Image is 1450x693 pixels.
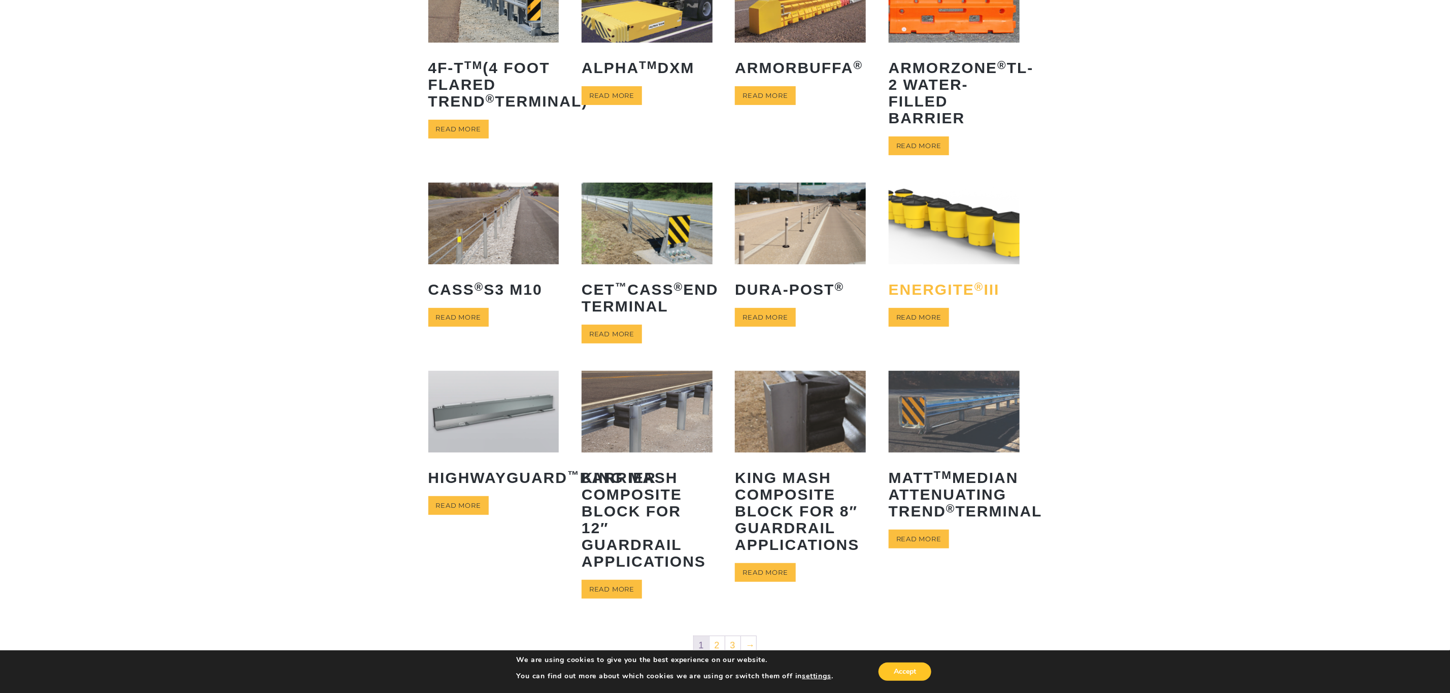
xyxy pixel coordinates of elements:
[582,580,642,599] a: Read more about “King MASH Composite Block for 12" Guardrail Applications”
[428,52,559,117] h2: 4F-T (4 Foot Flared TREND Terminal)
[889,308,949,327] a: Read more about “ENERGITE® III”
[694,636,709,651] span: 1
[428,273,559,305] h2: CASS S3 M10
[517,672,833,681] p: You can find out more about which cookies we are using or switch them off in .
[889,530,949,548] a: Read more about “MATTTM Median Attenuating TREND® Terminal”
[725,636,740,651] a: 3
[889,371,1020,527] a: MATTTMMedian Attenuating TREND®Terminal
[475,281,484,293] sup: ®
[997,59,1007,72] sup: ®
[889,183,1020,305] a: ENERGITE®III
[428,183,559,305] a: CASS®S3 M10
[639,59,658,72] sup: TM
[735,273,866,305] h2: Dura-Post
[741,636,756,651] a: →
[854,59,863,72] sup: ®
[889,52,1020,134] h2: ArmorZone TL-2 Water-Filled Barrier
[674,281,684,293] sup: ®
[582,462,713,577] h2: King MASH Composite Block for 12″ Guardrail Applications
[582,273,713,322] h2: CET CASS End Terminal
[802,672,831,681] button: settings
[428,371,559,494] a: HighwayGuard™Barrier
[735,308,795,327] a: Read more about “Dura-Post®”
[889,136,949,155] a: Read more about “ArmorZone® TL-2 Water-Filled Barrier”
[710,636,725,651] a: 2
[567,469,580,481] sup: ™
[428,496,489,515] a: Read more about “HighwayGuard™ Barrier”
[946,502,956,515] sup: ®
[582,325,642,343] a: Read more about “CET™ CASS® End Terminal”
[582,371,713,577] a: King MASH Composite Block for 12″ Guardrail Applications
[889,273,1020,305] h2: ENERGITE III
[464,59,483,72] sup: TM
[974,281,984,293] sup: ®
[735,563,795,582] a: Read more about “King MASH Composite Block for 8" Guardrail Applications”
[835,281,845,293] sup: ®
[428,120,489,138] a: Read more about “4F-TTM (4 Foot Flared TREND® Terminal)”
[428,635,1022,655] nav: Product Pagination
[735,52,866,84] h2: ArmorBuffa
[879,663,931,681] button: Accept
[735,462,866,561] h2: King MASH Composite Block for 8″ Guardrail Applications
[582,52,713,84] h2: ALPHA DXM
[735,86,795,105] a: Read more about “ArmorBuffa®”
[934,469,953,481] sup: TM
[582,183,713,322] a: CET™CASS®End Terminal
[889,462,1020,527] h2: MATT Median Attenuating TREND Terminal
[735,371,866,561] a: King MASH Composite Block for 8″ Guardrail Applications
[735,183,866,305] a: Dura-Post®
[428,462,559,494] h2: HighwayGuard Barrier
[486,92,495,105] sup: ®
[428,308,489,327] a: Read more about “CASS® S3 M10”
[582,86,642,105] a: Read more about “ALPHATM DXM”
[517,655,833,665] p: We are using cookies to give you the best experience on our website.
[615,281,628,293] sup: ™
